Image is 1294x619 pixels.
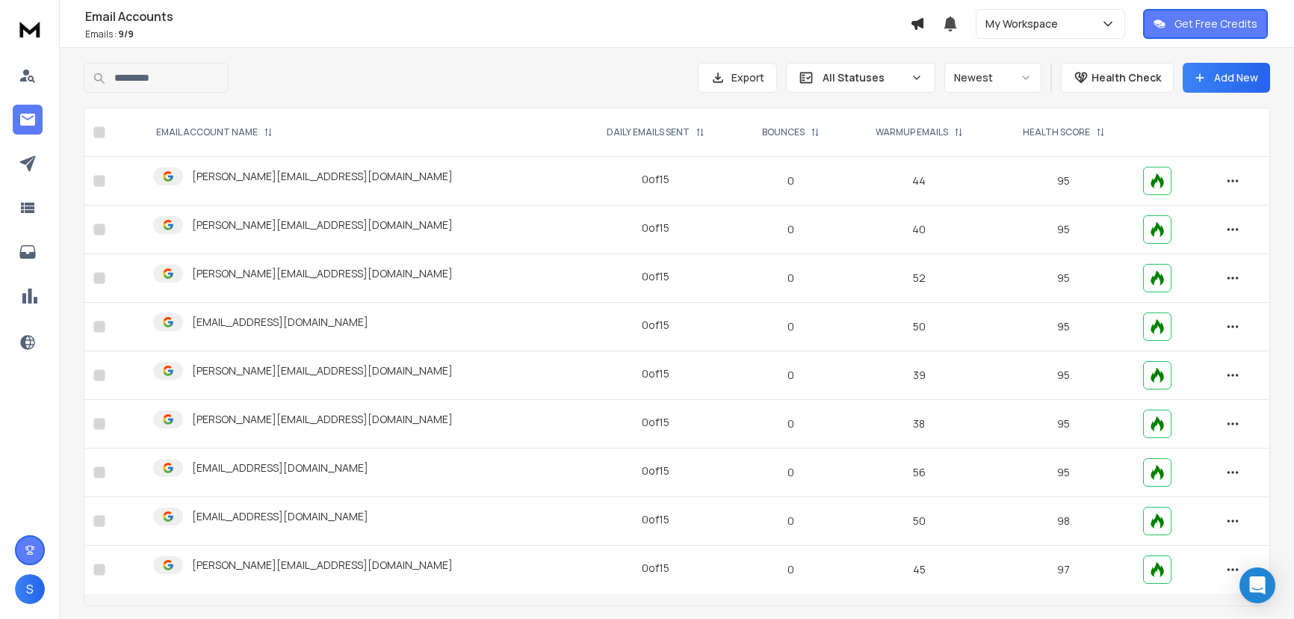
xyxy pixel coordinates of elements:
p: [PERSON_NAME][EMAIL_ADDRESS][DOMAIN_NAME] [192,218,453,232]
button: S [15,574,45,604]
td: 38 [845,400,993,449]
div: 0 of 15 [642,172,669,187]
td: 44 [845,157,993,206]
p: 0 [746,562,836,577]
div: 0 of 15 [642,269,669,284]
p: Get Free Credits [1174,16,1257,31]
h1: Email Accounts [85,7,910,25]
td: 39 [845,351,993,400]
div: 0 of 15 [642,561,669,576]
button: Newest [944,63,1041,93]
p: 0 [746,173,836,188]
p: 0 [746,222,836,237]
p: [PERSON_NAME][EMAIL_ADDRESS][DOMAIN_NAME] [192,558,453,573]
p: [EMAIL_ADDRESS][DOMAIN_NAME] [192,509,368,524]
div: 0 of 15 [642,221,669,235]
p: Health Check [1092,70,1161,85]
td: 97 [993,546,1134,594]
p: [PERSON_NAME][EMAIL_ADDRESS][DOMAIN_NAME] [192,363,453,378]
p: All Statuses [823,70,905,85]
div: 0 of 15 [642,464,669,478]
td: 45 [845,546,993,594]
p: HEALTH SCORE [1023,126,1090,138]
td: 95 [993,351,1134,400]
div: 0 of 15 [642,415,669,430]
p: BOUNCES [762,126,805,138]
p: 0 [746,319,836,334]
p: Emails : [85,28,910,40]
td: 95 [993,157,1134,206]
button: Health Check [1061,63,1174,93]
td: 95 [993,254,1134,303]
td: 56 [845,449,993,497]
img: logo [15,15,45,43]
p: 0 [746,271,836,286]
div: EMAIL ACCOUNT NAME [156,126,273,138]
p: 0 [746,514,836,529]
p: 0 [746,416,836,431]
p: WARMUP EMAILS [876,126,948,138]
td: 40 [845,206,993,254]
button: Get Free Credits [1143,9,1268,39]
td: 50 [845,497,993,546]
td: 95 [993,303,1134,351]
td: 95 [993,449,1134,497]
td: 95 [993,400,1134,449]
p: My Workspace [985,16,1064,31]
p: [PERSON_NAME][EMAIL_ADDRESS][DOMAIN_NAME] [192,412,453,427]
p: 0 [746,368,836,383]
p: [PERSON_NAME][EMAIL_ADDRESS][DOMAIN_NAME] [192,266,453,281]
button: Export [698,63,777,93]
p: [EMAIL_ADDRESS][DOMAIN_NAME] [192,315,368,330]
button: Add New [1183,63,1270,93]
div: 0 of 15 [642,318,669,333]
span: 9 / 9 [118,28,134,40]
p: 0 [746,465,836,480]
p: [EMAIL_ADDRESS][DOMAIN_NAME] [192,461,368,475]
p: DAILY EMAILS SENT [607,126,690,138]
td: 95 [993,206,1134,254]
td: 50 [845,303,993,351]
div: 0 of 15 [642,366,669,381]
div: Open Intercom Messenger [1239,567,1275,603]
p: [PERSON_NAME][EMAIL_ADDRESS][DOMAIN_NAME] [192,169,453,184]
td: 52 [845,254,993,303]
td: 98 [993,497,1134,546]
div: 0 of 15 [642,512,669,527]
